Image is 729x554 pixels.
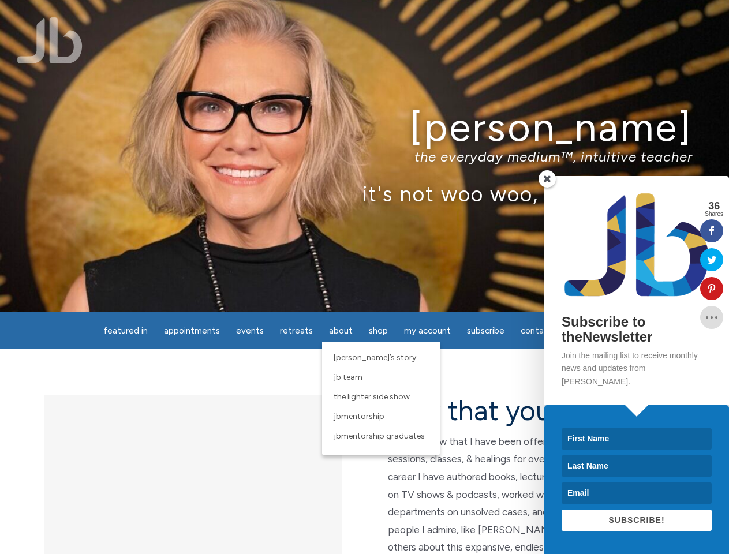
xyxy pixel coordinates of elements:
[329,325,353,336] span: About
[562,482,712,504] input: Email
[322,320,360,342] a: About
[562,315,712,345] h2: Subscribe to theNewsletter
[280,325,313,336] span: Retreats
[705,211,723,217] span: Shares
[562,510,712,531] button: SUBSCRIBE!
[236,325,264,336] span: Events
[397,320,458,342] a: My Account
[36,106,693,149] h1: [PERSON_NAME]
[229,320,271,342] a: Events
[404,325,451,336] span: My Account
[17,17,83,63] img: Jamie Butler. The Everyday Medium
[608,515,664,525] span: SUBSCRIBE!
[334,411,384,421] span: JBMentorship
[562,428,712,450] input: First Name
[103,325,148,336] span: featured in
[460,320,511,342] a: Subscribe
[705,201,723,211] span: 36
[328,426,434,446] a: JBMentorship Graduates
[96,320,155,342] a: featured in
[328,348,434,368] a: [PERSON_NAME]’s Story
[36,148,693,165] p: the everyday medium™, intuitive teacher
[334,372,362,382] span: JB Team
[273,320,320,342] a: Retreats
[369,325,388,336] span: Shop
[362,320,395,342] a: Shop
[328,407,434,426] a: JBMentorship
[334,392,410,402] span: The Lighter Side Show
[562,455,712,477] input: Last Name
[36,181,693,206] p: it's not woo woo, it's true true™
[334,353,416,362] span: [PERSON_NAME]’s Story
[467,325,504,336] span: Subscribe
[328,368,434,387] a: JB Team
[164,325,220,336] span: Appointments
[328,387,434,407] a: The Lighter Side Show
[562,349,712,388] p: Join the mailing list to receive monthly news and updates from [PERSON_NAME].
[334,431,425,441] span: JBMentorship Graduates
[157,320,227,342] a: Appointments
